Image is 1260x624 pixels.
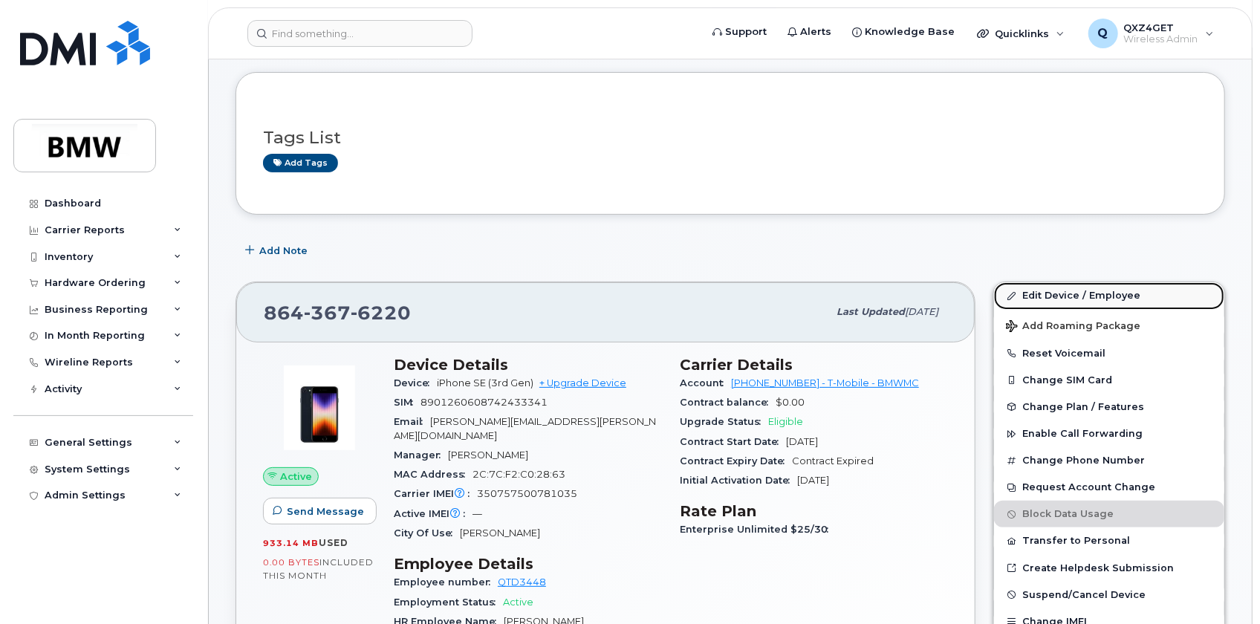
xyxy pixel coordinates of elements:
[865,25,955,39] span: Knowledge Base
[394,416,430,427] span: Email
[800,25,831,39] span: Alerts
[259,244,308,258] span: Add Note
[263,557,319,568] span: 0.00 Bytes
[394,416,656,441] span: [PERSON_NAME][EMAIL_ADDRESS][PERSON_NAME][DOMAIN_NAME]
[1195,559,1249,613] iframe: Messenger Launcher
[994,310,1224,340] button: Add Roaming Package
[786,436,818,447] span: [DATE]
[287,504,364,519] span: Send Message
[247,20,472,47] input: Find something...
[263,154,338,172] a: Add tags
[995,27,1049,39] span: Quicklinks
[304,302,351,324] span: 367
[394,555,662,573] h3: Employee Details
[503,597,533,608] span: Active
[460,527,540,539] span: [PERSON_NAME]
[280,469,312,484] span: Active
[994,394,1224,420] button: Change Plan / Features
[448,449,528,461] span: [PERSON_NAME]
[994,501,1224,527] button: Block Data Usage
[905,306,938,317] span: [DATE]
[539,377,626,389] a: + Upgrade Device
[319,537,348,548] span: used
[768,416,803,427] span: Eligible
[680,356,948,374] h3: Carrier Details
[477,488,577,499] span: 350757500781035
[994,582,1224,608] button: Suspend/Cancel Device
[394,576,498,588] span: Employee number
[680,377,731,389] span: Account
[394,397,420,408] span: SIM
[263,538,319,548] span: 933.14 MB
[725,25,767,39] span: Support
[1006,320,1140,334] span: Add Roaming Package
[994,282,1224,309] a: Edit Device / Employee
[1124,22,1198,33] span: QXZ4GET
[351,302,411,324] span: 6220
[236,237,320,264] button: Add Note
[994,420,1224,447] button: Enable Call Forwarding
[994,555,1224,582] a: Create Helpdesk Submission
[777,17,842,47] a: Alerts
[994,527,1224,554] button: Transfer to Personal
[1022,589,1146,600] span: Suspend/Cancel Device
[275,363,364,452] img: image20231002-3703462-1angbar.jpeg
[394,508,472,519] span: Active IMEI
[1022,401,1144,412] span: Change Plan / Features
[1022,429,1143,440] span: Enable Call Forwarding
[1098,25,1108,42] span: Q
[394,488,477,499] span: Carrier IMEI
[837,306,905,317] span: Last updated
[994,474,1224,501] button: Request Account Change
[776,397,805,408] span: $0.00
[394,597,503,608] span: Employment Status
[842,17,965,47] a: Knowledge Base
[680,436,786,447] span: Contract Start Date
[792,455,874,467] span: Contract Expired
[394,377,437,389] span: Device
[967,19,1075,48] div: Quicklinks
[680,502,948,520] h3: Rate Plan
[264,302,411,324] span: 864
[994,367,1224,394] button: Change SIM Card
[1124,33,1198,45] span: Wireless Admin
[680,475,797,486] span: Initial Activation Date
[420,397,548,408] span: 8901260608742433341
[731,377,919,389] a: [PHONE_NUMBER] - T-Mobile - BMWMC
[394,469,472,480] span: MAC Address
[394,356,662,374] h3: Device Details
[994,340,1224,367] button: Reset Voicemail
[263,556,374,581] span: included this month
[394,449,448,461] span: Manager
[437,377,533,389] span: iPhone SE (3rd Gen)
[994,447,1224,474] button: Change Phone Number
[680,524,836,535] span: Enterprise Unlimited $25/30
[680,416,768,427] span: Upgrade Status
[263,129,1198,147] h3: Tags List
[680,455,792,467] span: Contract Expiry Date
[263,498,377,524] button: Send Message
[498,576,546,588] a: QTD3448
[1078,19,1224,48] div: QXZ4GET
[472,469,565,480] span: 2C:7C:F2:C0:28:63
[394,527,460,539] span: City Of Use
[702,17,777,47] a: Support
[472,508,482,519] span: —
[680,397,776,408] span: Contract balance
[797,475,829,486] span: [DATE]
